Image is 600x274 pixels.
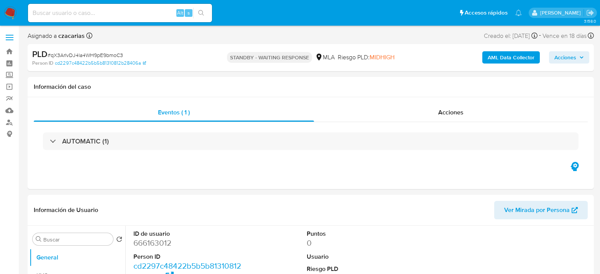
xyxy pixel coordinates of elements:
button: Buscar [36,236,42,242]
input: Buscar usuario o caso... [28,8,212,18]
dd: 0 [307,238,415,248]
span: Acciones [438,108,464,117]
h1: Información del caso [34,83,588,91]
span: Vence en 18 días [542,32,587,40]
span: # qX3ArlvDJ4la4WH9pE9bmoC3 [48,51,123,59]
b: Person ID [32,60,53,67]
b: PLD [32,48,48,60]
h3: AUTOMATIC (1) [62,137,109,145]
button: Ver Mirada por Persona [494,201,588,219]
button: Acciones [549,51,589,64]
a: Salir [586,9,594,17]
dt: Usuario [307,253,415,261]
button: AML Data Collector [482,51,540,64]
p: STANDBY - WAITING RESPONSE [227,52,312,63]
b: czacarias [57,31,85,40]
b: AML Data Collector [488,51,534,64]
a: cd2297c48422b5b5b81310812b28406a [55,60,146,67]
dt: Person ID [133,253,242,261]
span: Asignado a [28,32,85,40]
span: Riesgo PLD: [338,53,395,62]
div: MLA [315,53,335,62]
span: Acciones [554,51,576,64]
button: Volver al orden por defecto [116,236,122,245]
button: search-icon [193,8,209,18]
span: Ver Mirada por Persona [504,201,570,219]
h1: Información de Usuario [34,206,98,214]
dt: ID de usuario [133,230,242,238]
button: General [30,248,125,267]
span: - [539,31,541,41]
p: cecilia.zacarias@mercadolibre.com [540,9,584,16]
span: MIDHIGH [370,53,395,62]
span: Accesos rápidos [465,9,508,17]
div: AUTOMATIC (1) [43,132,579,150]
span: s [187,9,190,16]
dd: 666163012 [133,238,242,248]
span: Eventos ( 1 ) [158,108,190,117]
div: Creado el: [DATE] [484,31,538,41]
dt: Riesgo PLD [307,265,415,273]
a: Notificaciones [515,10,522,16]
span: Alt [177,9,183,16]
input: Buscar [43,236,110,243]
dt: Puntos [307,230,415,238]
